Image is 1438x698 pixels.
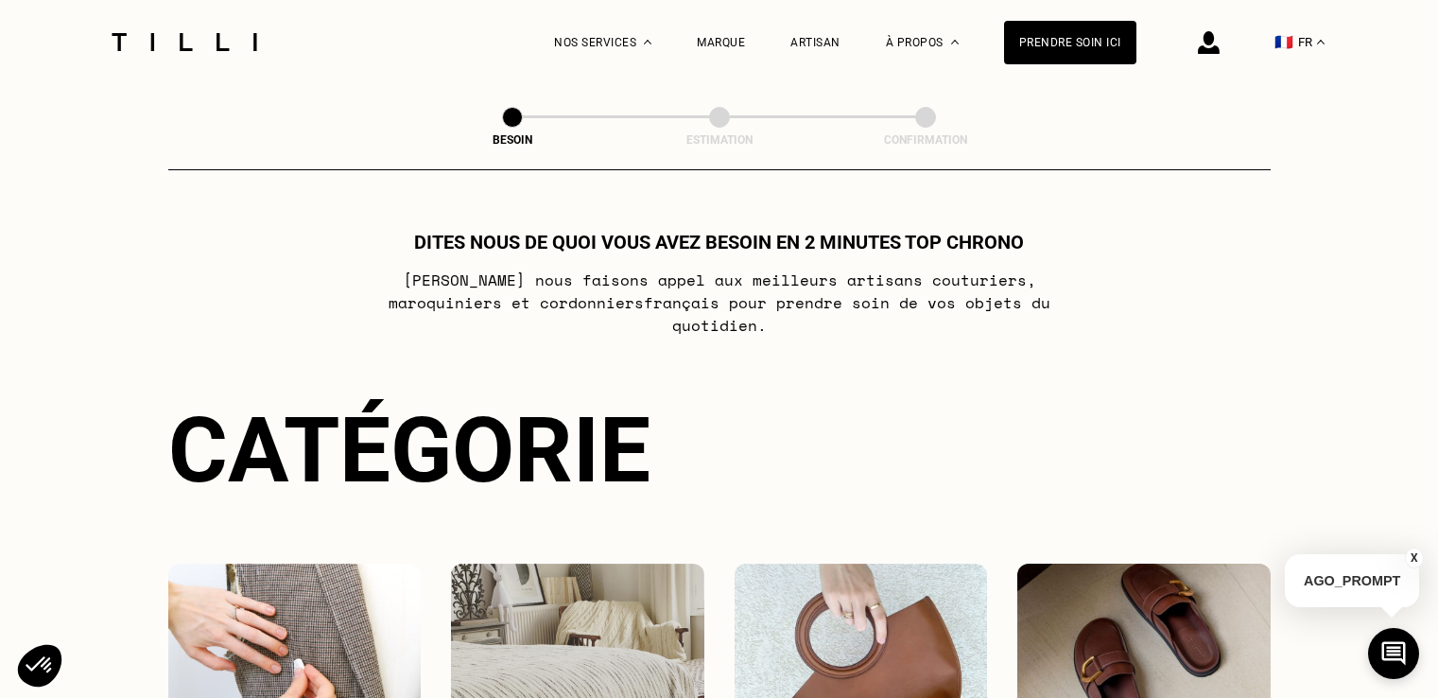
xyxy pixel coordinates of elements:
a: Artisan [790,36,840,49]
img: Menu déroulant [644,40,651,44]
button: X [1405,548,1424,568]
div: Catégorie [168,397,1271,503]
div: Estimation [625,133,814,147]
img: icône connexion [1198,31,1220,54]
img: Menu déroulant à propos [951,40,959,44]
p: AGO_PROMPT [1285,554,1419,607]
div: Confirmation [831,133,1020,147]
img: Logo du service de couturière Tilli [105,33,264,51]
a: Prendre soin ici [1004,21,1136,64]
h1: Dites nous de quoi vous avez besoin en 2 minutes top chrono [414,231,1024,253]
div: Besoin [418,133,607,147]
span: 🇫🇷 [1274,33,1293,51]
p: [PERSON_NAME] nous faisons appel aux meilleurs artisans couturiers , maroquiniers et cordonniers ... [344,269,1094,337]
a: Marque [697,36,745,49]
img: menu déroulant [1317,40,1325,44]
